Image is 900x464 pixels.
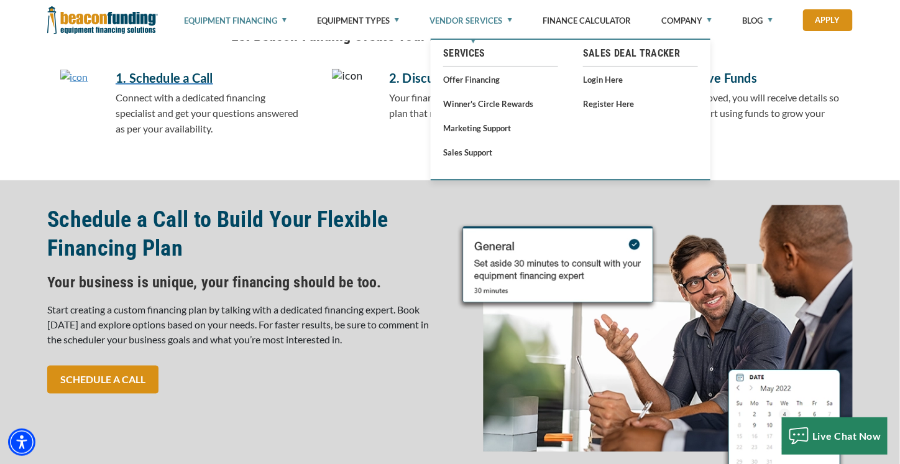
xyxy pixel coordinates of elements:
span: Connect with a dedicated financing specialist and get your questions answered as per your availab... [116,91,298,134]
a: Winner's Circle Rewards [443,96,558,111]
button: Live Chat Now [782,417,888,455]
a: Services [443,46,558,61]
p: Start creating a custom financing plan by talking with a dedicated financing expert. Book [DATE] ... [47,302,443,347]
a: SCHEDULE A CALL [47,366,158,394]
h5: 3. Receive Funds [663,68,853,87]
h2: Schedule a Call to Build Your Flexible Financing Plan [47,205,443,262]
h5: 2. Discuss Your Goals [389,68,579,87]
a: icon [60,68,88,131]
a: 1. Schedule a Call [116,68,306,87]
a: Register Here [583,96,698,111]
img: icon [60,70,88,85]
a: Marketing Support [443,120,558,136]
div: Accessibility Menu [8,429,35,456]
h4: Your business is unique, your financing should be too. [47,272,443,293]
a: Sales Support [443,144,558,160]
img: icon [332,69,362,84]
a: Apply [803,9,853,31]
a: Men smiling [457,334,853,346]
a: Offer Financing [443,72,558,87]
span: Your financing specialist will create a unique plan that matches your financing goals. [389,91,576,119]
a: Login Here [583,72,698,87]
span: Once approved, you will receive details so you can start using funds to grow your business. [663,91,840,134]
span: Live Chat Now [813,430,882,442]
a: Sales Deal Tracker [583,46,698,61]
